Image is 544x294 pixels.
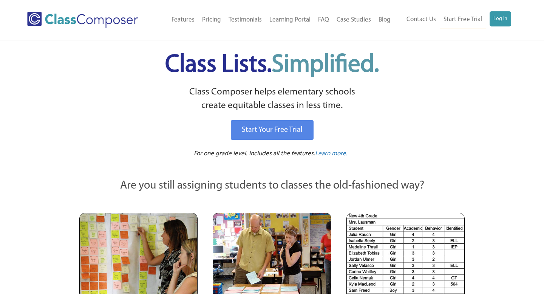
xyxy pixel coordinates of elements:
[266,12,314,28] a: Learning Portal
[333,12,375,28] a: Case Studies
[231,120,314,140] a: Start Your Free Trial
[394,11,511,28] nav: Header Menu
[78,85,466,113] p: Class Composer helps elementary schools create equitable classes in less time.
[272,53,379,77] span: Simplified.
[490,11,511,26] a: Log In
[375,12,394,28] a: Blog
[155,12,394,28] nav: Header Menu
[198,12,225,28] a: Pricing
[315,150,348,157] span: Learn more.
[225,12,266,28] a: Testimonials
[194,150,315,157] span: For one grade level. Includes all the features.
[403,11,440,28] a: Contact Us
[315,149,348,159] a: Learn more.
[242,126,303,134] span: Start Your Free Trial
[27,12,138,28] img: Class Composer
[79,178,465,194] p: Are you still assigning students to classes the old-fashioned way?
[165,53,379,77] span: Class Lists.
[168,12,198,28] a: Features
[440,11,486,28] a: Start Free Trial
[314,12,333,28] a: FAQ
